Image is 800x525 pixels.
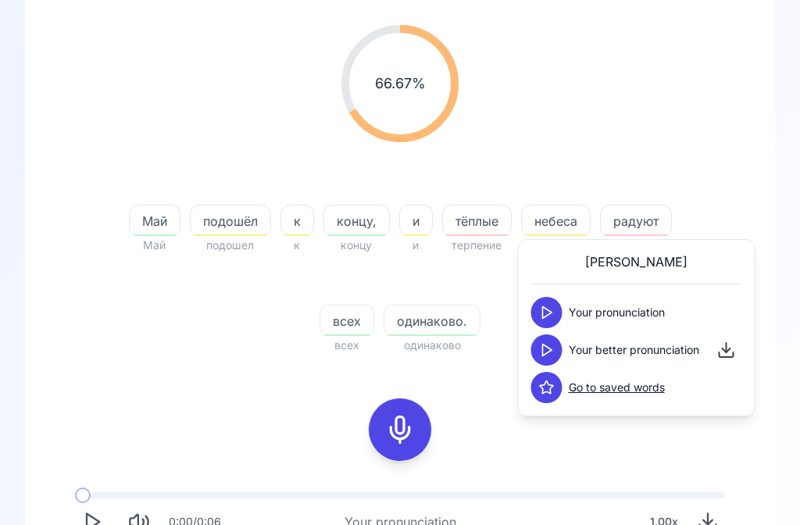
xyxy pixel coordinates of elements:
[569,342,699,358] span: Your better pronunciation
[384,312,480,330] span: одинаково.
[190,236,271,255] span: подошел
[443,212,511,230] span: тёплые
[323,205,390,236] button: концу,
[280,205,314,236] button: к
[129,236,180,255] span: Май
[324,212,389,230] span: концу,
[375,73,426,95] span: 66.67 %
[600,236,672,255] span: радует
[600,205,672,236] button: радуют
[521,205,591,236] button: небеса
[442,205,512,236] button: тёплые
[320,312,373,330] span: всех
[281,212,313,230] span: к
[442,236,512,255] span: терпение
[569,305,665,320] span: Your pronunciation
[522,212,590,230] span: небеса
[191,212,270,230] span: подошёл
[400,212,432,230] span: и
[601,212,671,230] span: радуют
[521,236,591,255] span: Небеса
[399,236,433,255] span: и
[320,305,374,336] button: всех
[129,205,180,236] button: Май
[399,205,433,236] button: и
[280,236,314,255] span: к
[384,305,480,336] button: одинаково.
[320,336,374,355] span: всех
[585,252,687,271] span: [PERSON_NAME]
[130,212,180,230] span: Май
[569,380,665,395] a: Go to saved words
[384,336,480,355] span: одинаково
[190,205,271,236] button: подошёл
[323,236,390,255] span: концу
